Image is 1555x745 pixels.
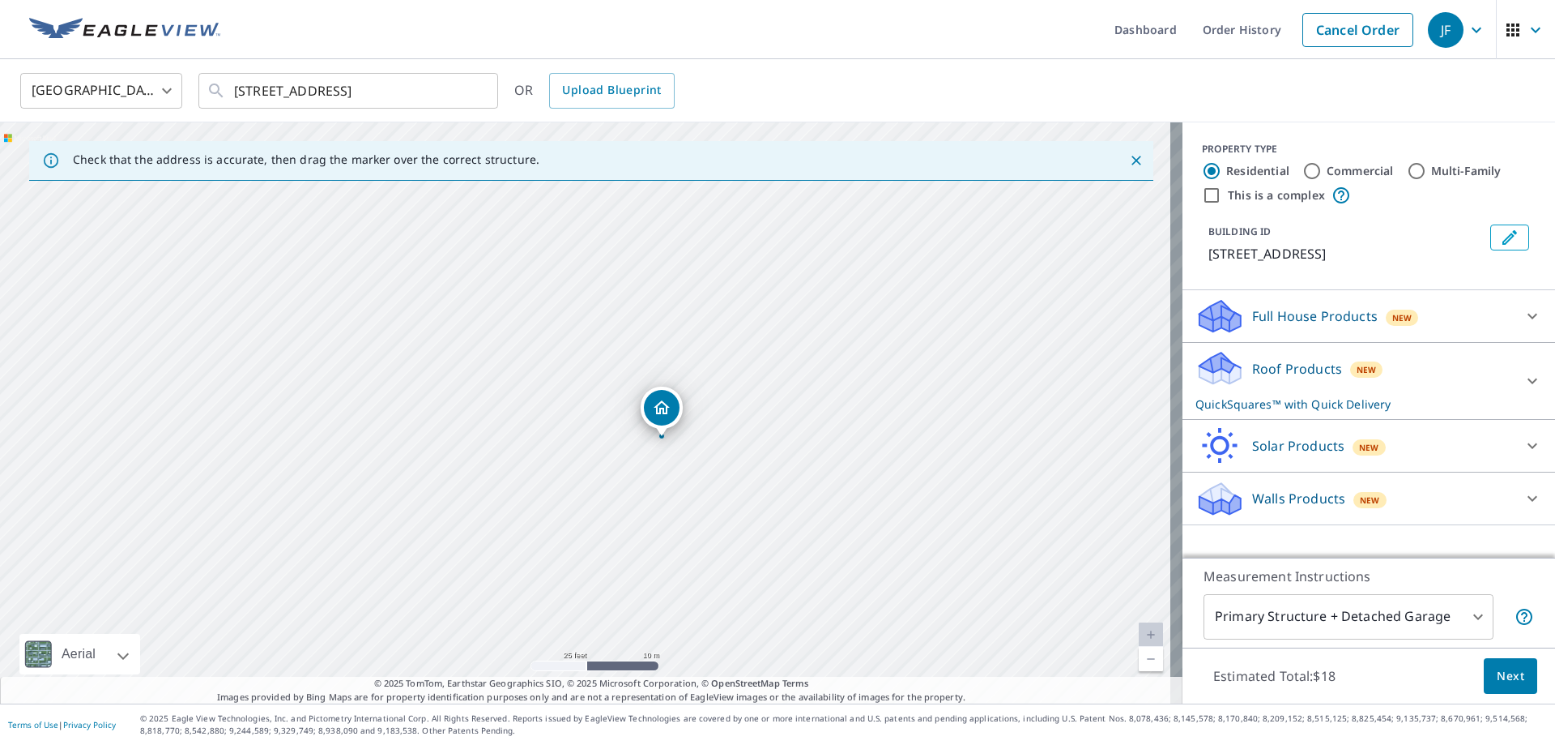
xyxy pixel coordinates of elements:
[8,719,58,730] a: Terms of Use
[1195,349,1542,413] div: Roof ProductsNewQuickSquares™ with Quick Delivery
[1252,306,1378,326] p: Full House Products
[1195,396,1513,413] p: QuickSquares™ with Quick Delivery
[1200,658,1348,694] p: Estimated Total: $18
[1484,658,1537,695] button: Next
[1357,363,1377,376] span: New
[1208,225,1271,238] p: BUILDING ID
[63,719,116,730] a: Privacy Policy
[19,634,140,674] div: Aerial
[1139,623,1163,647] a: Current Level 20, Zoom In Disabled
[641,387,683,437] div: Dropped pin, building 1, Residential property, 334 S Main St Tooele, UT 84074
[1490,225,1529,250] button: Edit building 1
[1252,359,1342,379] p: Roof Products
[562,80,661,101] span: Upload Blueprint
[8,720,116,730] p: |
[374,677,809,691] span: © 2025 TomTom, Earthstar Geographics SIO, © 2025 Microsoft Corporation, ©
[1360,494,1380,507] span: New
[1208,244,1484,263] p: [STREET_ADDRESS]
[711,677,779,689] a: OpenStreetMap
[514,73,675,109] div: OR
[1228,187,1325,203] label: This is a complex
[1392,311,1412,324] span: New
[1497,666,1524,687] span: Next
[1428,12,1463,48] div: JF
[29,18,220,42] img: EV Logo
[20,68,182,113] div: [GEOGRAPHIC_DATA]
[1359,441,1379,454] span: New
[1431,163,1502,179] label: Multi-Family
[1202,142,1536,156] div: PROPERTY TYPE
[140,713,1547,737] p: © 2025 Eagle View Technologies, Inc. and Pictometry International Corp. All Rights Reserved. Repo...
[57,634,100,674] div: Aerial
[1302,13,1413,47] a: Cancel Order
[1204,567,1534,586] p: Measurement Instructions
[234,68,465,113] input: Search by address or latitude-longitude
[1226,163,1289,179] label: Residential
[1327,163,1394,179] label: Commercial
[549,73,674,109] a: Upload Blueprint
[782,677,809,689] a: Terms
[1515,607,1534,627] span: Your report will include the primary structure and a detached garage if one exists.
[1252,436,1344,456] p: Solar Products
[1204,594,1493,640] div: Primary Structure + Detached Garage
[1252,489,1345,508] p: Walls Products
[1195,297,1542,336] div: Full House ProductsNew
[1195,479,1542,518] div: Walls ProductsNew
[1139,647,1163,671] a: Current Level 20, Zoom Out
[1195,426,1542,465] div: Solar ProductsNew
[73,152,539,167] p: Check that the address is accurate, then drag the marker over the correct structure.
[1126,150,1147,171] button: Close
